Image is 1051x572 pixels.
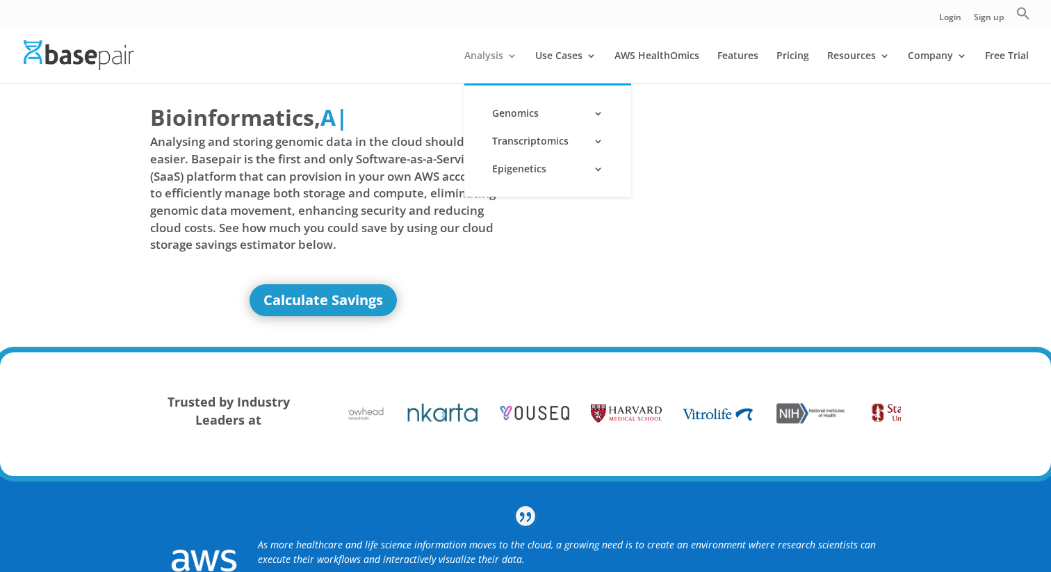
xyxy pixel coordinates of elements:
a: Company [908,51,967,83]
iframe: Drift Widget Chat Controller [981,502,1034,555]
iframe: Basepair - NGS Analysis Simplified [536,101,882,296]
a: Free Trial [985,51,1029,83]
i: As more healthcare and life science information moves to the cloud, a growing need is to create a... [258,538,876,566]
span: Bioinformatics, [150,101,320,133]
a: Calculate Savings [250,284,397,316]
a: Search Icon Link [1016,6,1030,28]
svg: Search [1016,6,1030,20]
a: Genomics [478,99,617,127]
a: Use Cases [535,51,596,83]
a: Resources [827,51,890,83]
a: Transcriptomics [478,127,617,155]
a: Login [939,13,961,28]
a: Sign up [974,13,1004,28]
a: AWS HealthOmics [614,51,699,83]
img: Basepair [24,40,134,70]
a: Epigenetics [478,155,617,183]
a: Features [717,51,758,83]
span: | [336,102,348,132]
span: A [320,102,336,132]
a: Analysis [464,51,517,83]
span: Analysing and storing genomic data in the cloud should be easier. Basepair is the first and only ... [150,133,496,253]
strong: Trusted by Industry Leaders at [168,393,290,428]
a: Pricing [776,51,809,83]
